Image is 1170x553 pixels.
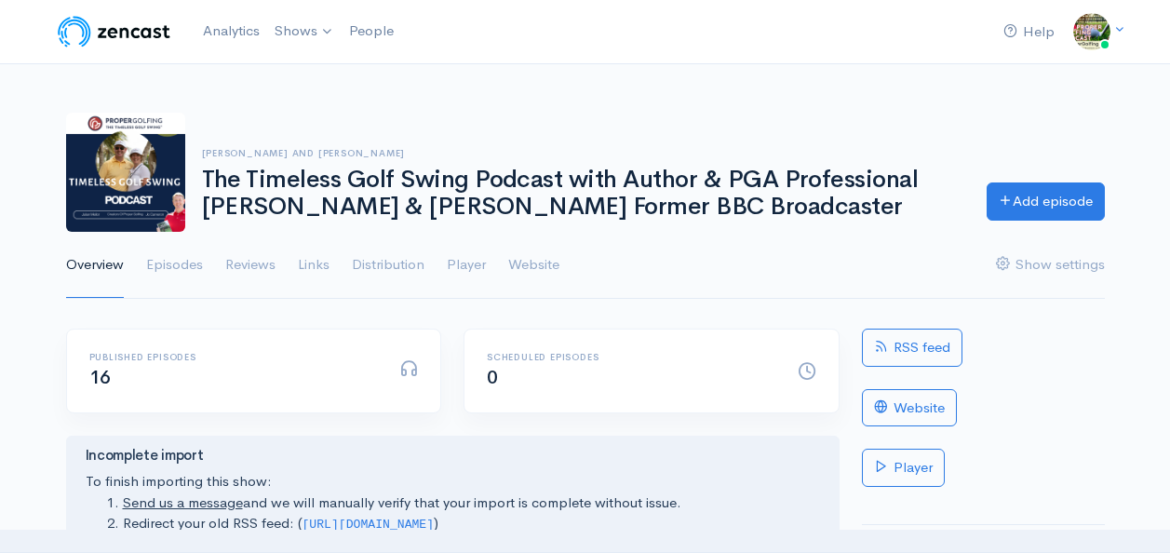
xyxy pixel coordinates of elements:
h6: Scheduled episodes [487,352,775,362]
h4: Incomplete import [86,448,820,464]
a: Add episode [987,182,1105,221]
a: RSS feed [862,329,962,367]
a: Reviews [225,232,276,299]
a: Shows [267,11,342,52]
a: Overview [66,232,124,299]
a: Help [996,12,1062,52]
h6: [PERSON_NAME] and [PERSON_NAME] [202,148,964,158]
span: 16 [89,366,111,389]
span: 0 [487,366,498,389]
img: ... [1073,13,1110,50]
a: People [342,11,401,51]
a: Links [298,232,329,299]
a: Send us a message [123,493,243,511]
a: Distribution [352,232,424,299]
a: Website [862,389,957,427]
li: and we will manually verify that your import is complete without issue. [123,492,820,514]
img: ZenCast Logo [55,13,173,50]
a: Website [508,232,559,299]
iframe: gist-messenger-bubble-iframe [1107,490,1151,534]
a: Player [862,449,945,487]
h1: The Timeless Golf Swing Podcast with Author & PGA Professional [PERSON_NAME] & [PERSON_NAME] Form... [202,167,964,220]
a: Player [447,232,486,299]
a: Analytics [195,11,267,51]
a: Episodes [146,232,203,299]
a: Show settings [996,232,1105,299]
code: [URL][DOMAIN_NAME] [303,518,435,532]
h6: Published episodes [89,352,378,362]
